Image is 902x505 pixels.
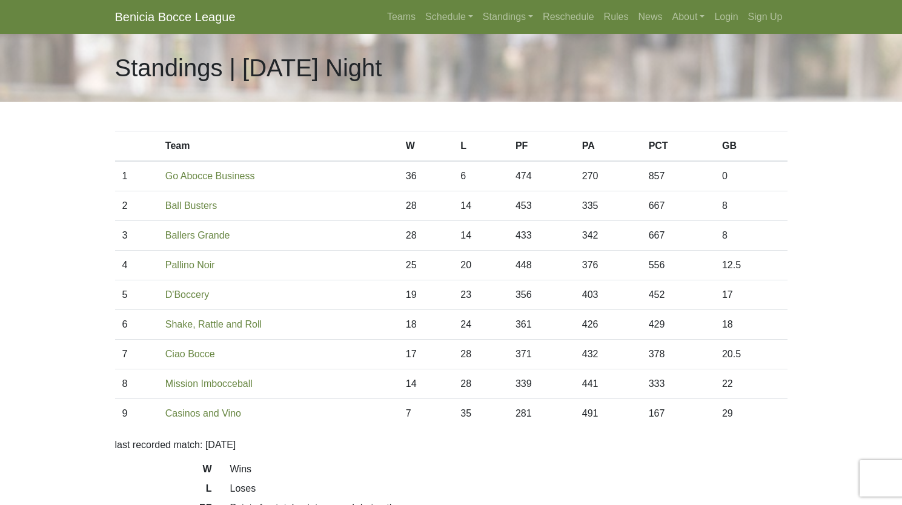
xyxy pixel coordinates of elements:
a: Pallino Noir [165,260,215,270]
td: 7 [399,399,454,429]
td: 857 [642,161,715,191]
a: Reschedule [538,5,599,29]
td: 36 [399,161,454,191]
td: 335 [575,191,642,221]
td: 23 [453,280,508,310]
th: PF [508,131,575,162]
td: 20.5 [715,340,788,369]
th: L [453,131,508,162]
td: 7 [115,340,158,369]
td: 0 [715,161,788,191]
td: 14 [453,221,508,251]
td: 667 [642,191,715,221]
td: 17 [399,340,454,369]
td: 339 [508,369,575,399]
td: 448 [508,251,575,280]
td: 28 [399,191,454,221]
td: 403 [575,280,642,310]
td: 491 [575,399,642,429]
td: 8 [715,191,788,221]
td: 167 [642,399,715,429]
a: Standings [478,5,538,29]
td: 270 [575,161,642,191]
td: 8 [715,221,788,251]
td: 22 [715,369,788,399]
td: 667 [642,221,715,251]
td: 28 [399,221,454,251]
td: 19 [399,280,454,310]
td: 376 [575,251,642,280]
td: 12.5 [715,251,788,280]
a: Schedule [420,5,478,29]
td: 432 [575,340,642,369]
td: 25 [399,251,454,280]
a: Ciao Bocce [165,349,215,359]
td: 28 [453,369,508,399]
td: 5 [115,280,158,310]
td: 6 [453,161,508,191]
a: About [668,5,710,29]
a: Rules [599,5,634,29]
td: 14 [453,191,508,221]
td: 18 [399,310,454,340]
th: PCT [642,131,715,162]
td: 441 [575,369,642,399]
td: 361 [508,310,575,340]
td: 452 [642,280,715,310]
dd: Loses [221,481,797,496]
p: last recorded match: [DATE] [115,438,788,452]
td: 24 [453,310,508,340]
td: 3 [115,221,158,251]
td: 433 [508,221,575,251]
td: 281 [508,399,575,429]
a: Go Abocce Business [165,171,255,181]
td: 8 [115,369,158,399]
td: 1 [115,161,158,191]
td: 18 [715,310,788,340]
td: 333 [642,369,715,399]
dt: L [106,481,221,501]
dd: Wins [221,462,797,477]
td: 17 [715,280,788,310]
dt: W [106,462,221,481]
a: Mission Imbocceball [165,378,253,389]
td: 28 [453,340,508,369]
a: Sign Up [743,5,788,29]
a: Teams [382,5,420,29]
td: 371 [508,340,575,369]
th: Team [158,131,399,162]
td: 2 [115,191,158,221]
a: D'Boccery [165,289,209,300]
a: Shake, Rattle and Roll [165,319,262,329]
td: 35 [453,399,508,429]
h1: Standings | [DATE] Night [115,53,382,82]
td: 342 [575,221,642,251]
td: 426 [575,310,642,340]
a: Ballers Grande [165,230,230,240]
td: 378 [642,340,715,369]
td: 6 [115,310,158,340]
td: 429 [642,310,715,340]
a: News [634,5,668,29]
td: 453 [508,191,575,221]
a: Login [709,5,743,29]
td: 20 [453,251,508,280]
td: 4 [115,251,158,280]
th: PA [575,131,642,162]
td: 556 [642,251,715,280]
td: 29 [715,399,788,429]
th: GB [715,131,788,162]
a: Casinos and Vino [165,408,241,418]
a: Ball Busters [165,200,217,211]
th: W [399,131,454,162]
a: Benicia Bocce League [115,5,236,29]
td: 9 [115,399,158,429]
td: 356 [508,280,575,310]
td: 14 [399,369,454,399]
td: 474 [508,161,575,191]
